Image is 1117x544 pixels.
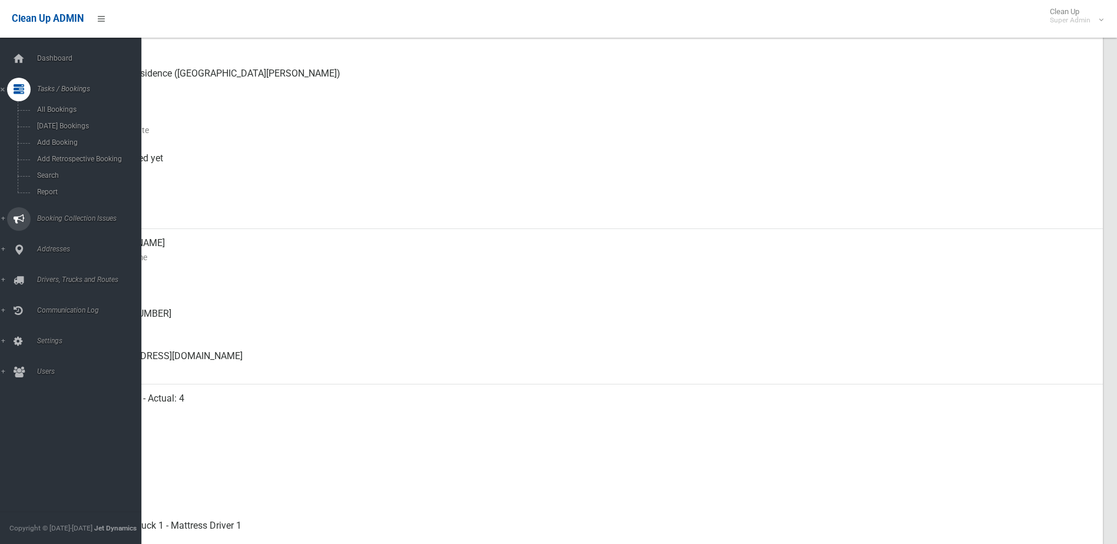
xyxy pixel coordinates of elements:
div: [PERSON_NAME] [94,229,1093,271]
span: Dashboard [34,54,150,62]
small: Address [94,38,1093,52]
div: [DATE] [94,187,1093,229]
small: Mobile [94,278,1093,293]
strong: Jet Dynamics [94,524,137,532]
div: Not collected yet [94,144,1093,187]
div: No [94,427,1093,469]
div: [PHONE_NUMBER] [94,300,1093,342]
small: Items [94,406,1093,420]
span: Report [34,188,140,196]
small: Collected At [94,165,1093,180]
span: Addresses [34,245,150,253]
div: [STREET_ADDRESS] [94,17,1093,59]
small: Pickup Point [94,81,1093,95]
span: Clean Up [1044,7,1102,25]
small: Status [94,490,1093,505]
span: Clean Up ADMIN [12,13,84,24]
span: Add Booking [34,138,140,147]
small: Email [94,363,1093,377]
span: Settings [34,337,150,345]
span: Communication Log [34,306,150,314]
div: Front of Residence ([GEOGRAPHIC_DATA][PERSON_NAME]) [94,59,1093,102]
span: Add Retrospective Booking [34,155,140,163]
div: [DATE] [94,102,1093,144]
div: Mattress: 2 - Actual: 4 [94,384,1093,427]
small: Zone [94,208,1093,222]
small: Collection Date [94,123,1093,137]
span: Booking Collection Issues [34,214,150,223]
span: Search [34,171,140,180]
span: Copyright © [DATE]-[DATE] [9,524,92,532]
div: Collected [94,469,1093,512]
span: All Bookings [34,105,140,114]
small: Contact Name [94,250,1093,264]
span: Users [34,367,150,376]
a: [EMAIL_ADDRESS][DOMAIN_NAME]Email [52,342,1103,384]
small: Oversized [94,448,1093,462]
span: [DATE] Bookings [34,122,140,130]
small: Landline [94,321,1093,335]
span: Tasks / Bookings [34,85,150,93]
span: Drivers, Trucks and Routes [34,276,150,284]
div: [EMAIL_ADDRESS][DOMAIN_NAME] [94,342,1093,384]
small: Super Admin [1050,16,1091,25]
